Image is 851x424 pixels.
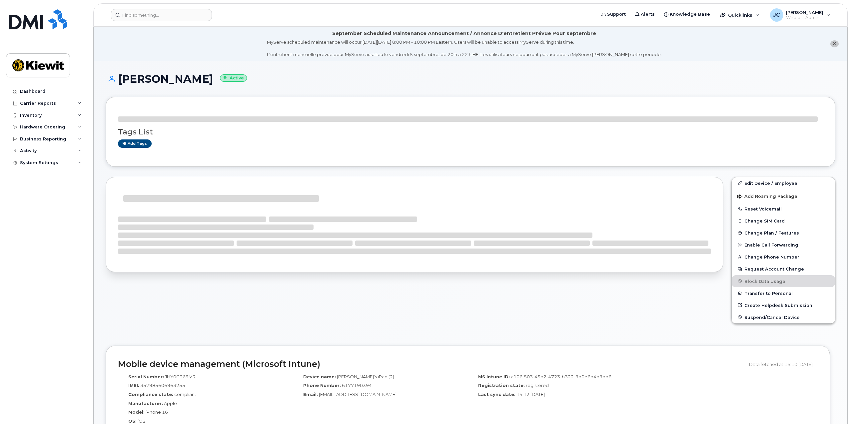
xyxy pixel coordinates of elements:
label: MS Intune ID: [478,374,510,380]
button: Change SIM Card [732,215,835,227]
span: 14:12 [DATE] [516,392,545,397]
button: Reset Voicemail [732,203,835,215]
button: Add Roaming Package [732,189,835,203]
span: [EMAIL_ADDRESS][DOMAIN_NAME] [319,392,397,397]
label: Model: [128,409,145,415]
button: Suspend/Cancel Device [732,311,835,323]
span: registered [526,383,549,388]
span: JHY0G369MR [165,374,196,379]
h2: Mobile device management (Microsoft Intune) [118,360,744,369]
span: 6177190394 [342,383,372,388]
button: Block Data Usage [732,275,835,287]
button: Change Phone Number [732,251,835,263]
label: Compliance state: [128,391,173,398]
small: Active [220,74,247,82]
button: Transfer to Personal [732,287,835,299]
button: Request Account Change [732,263,835,275]
div: September Scheduled Maintenance Announcement / Annonce D'entretient Prévue Pour septembre [332,30,596,37]
a: Create Helpdesk Submission [732,299,835,311]
button: Enable Call Forwarding [732,239,835,251]
h3: Tags List [118,128,823,136]
span: 357985606963255 [140,383,185,388]
label: Phone Number: [303,382,341,389]
label: Manufacturer: [128,400,163,407]
span: iPhone 16 [146,409,168,415]
span: iOS [138,418,146,424]
a: Edit Device / Employee [732,177,835,189]
span: a106f503-45b2-4723-b322-9b0e6b4d9dd6 [511,374,611,379]
div: MyServe scheduled maintenance will occur [DATE][DATE] 8:00 PM - 10:00 PM Eastern. Users will be u... [267,39,662,58]
span: Enable Call Forwarding [744,243,798,248]
label: Email: [303,391,318,398]
span: [PERSON_NAME]’s iPad (2) [337,374,394,379]
span: compliant [174,392,196,397]
button: Change Plan / Features [732,227,835,239]
span: Add Roaming Package [737,194,797,200]
button: close notification [830,40,839,47]
div: Data fetched at 15:10 [DATE] [749,358,818,371]
label: Serial Number: [128,374,164,380]
a: Add tags [118,139,152,148]
label: Device name: [303,374,336,380]
span: Suspend/Cancel Device [744,315,800,320]
label: IMEI: [128,382,139,389]
label: Registration state: [478,382,525,389]
span: Change Plan / Features [744,231,799,236]
label: Last sync date: [478,391,515,398]
h1: [PERSON_NAME] [106,73,835,85]
span: Apple [164,401,177,406]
